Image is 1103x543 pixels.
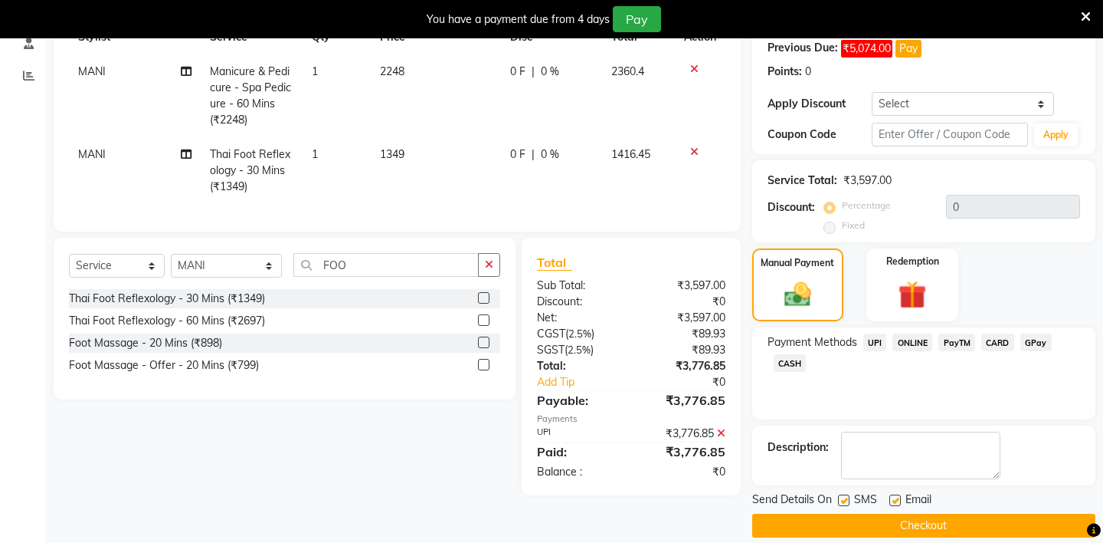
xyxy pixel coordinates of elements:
img: _cash.svg [776,279,820,310]
span: PayTM [938,334,975,351]
img: _gift.svg [889,278,935,313]
div: Service Total: [768,173,837,189]
button: Pay [613,6,661,32]
div: Discount: [525,294,631,310]
div: Foot Massage - Offer - 20 Mins (₹799) [69,357,259,374]
div: ₹3,776.85 [631,443,737,461]
span: Send Details On [752,492,832,511]
div: Foot Massage - 20 Mins (₹898) [69,335,222,351]
span: 2.5% [568,344,591,356]
span: 0 % [541,64,559,80]
span: Total [537,255,572,271]
div: Description: [768,439,829,456]
div: ₹0 [649,374,737,390]
div: 0 [805,64,811,80]
div: Apply Discount [768,96,872,112]
span: 1 [312,64,318,78]
span: 2248 [380,64,404,78]
div: Thai Foot Reflexology - 30 Mins (₹1349) [69,291,265,307]
label: Manual Payment [761,256,834,270]
button: Apply [1034,123,1078,146]
span: CASH [774,354,807,372]
span: ONLINE [892,334,932,351]
div: Points: [768,64,802,80]
span: 1349 [380,147,404,161]
span: | [532,64,535,80]
div: ₹89.93 [631,326,737,342]
div: Discount: [768,199,815,216]
div: ₹3,597.00 [843,173,892,189]
div: ( ) [525,342,631,358]
span: | [532,146,535,163]
span: MANI [78,147,106,161]
span: Payment Methods [768,334,857,350]
button: Checkout [752,514,1095,538]
div: Thai Foot Reflexology - 60 Mins (₹2697) [69,313,265,329]
div: You have a payment due from 4 days [427,12,610,28]
div: Balance : [525,464,631,480]
div: ₹0 [631,464,737,480]
input: Enter Offer / Coupon Code [872,123,1028,146]
a: Add Tip [525,374,649,390]
span: 0 % [541,146,559,163]
span: 0 F [510,146,525,163]
div: Net: [525,310,631,326]
span: 1 [312,147,318,161]
div: ₹89.93 [631,342,737,358]
span: CARD [981,334,1014,351]
span: 1416.45 [611,147,650,161]
div: Total: [525,358,631,374]
span: SGST [537,343,565,357]
div: ₹3,597.00 [631,310,737,326]
div: ( ) [525,326,631,342]
span: Thai Foot Reflexology - 30 Mins (₹1349) [210,147,290,193]
div: ₹3,776.85 [631,358,737,374]
div: UPI [525,426,631,442]
span: MANI [78,64,106,78]
input: Search or Scan [293,253,479,277]
div: ₹3,776.85 [631,426,737,442]
div: Payable: [525,391,631,410]
div: Coupon Code [768,127,872,143]
div: Previous Due: [768,40,838,58]
button: Pay [895,40,921,58]
span: 2360.4 [611,64,644,78]
div: Sub Total: [525,278,631,294]
span: CGST [537,327,565,341]
div: Paid: [525,443,631,461]
span: SMS [854,492,877,511]
label: Percentage [842,199,891,212]
span: UPI [863,334,887,351]
span: GPay [1020,334,1052,351]
span: Manicure & Pedicure - Spa Pedicure - 60 Mins (₹2248) [210,64,291,127]
div: Payments [537,413,725,426]
span: ₹5,074.00 [841,40,892,58]
span: 0 F [510,64,525,80]
div: ₹3,597.00 [631,278,737,294]
label: Redemption [886,255,939,268]
div: ₹3,776.85 [631,391,737,410]
div: ₹0 [631,294,737,310]
span: Email [905,492,931,511]
label: Fixed [842,219,865,232]
span: 2.5% [568,327,591,340]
